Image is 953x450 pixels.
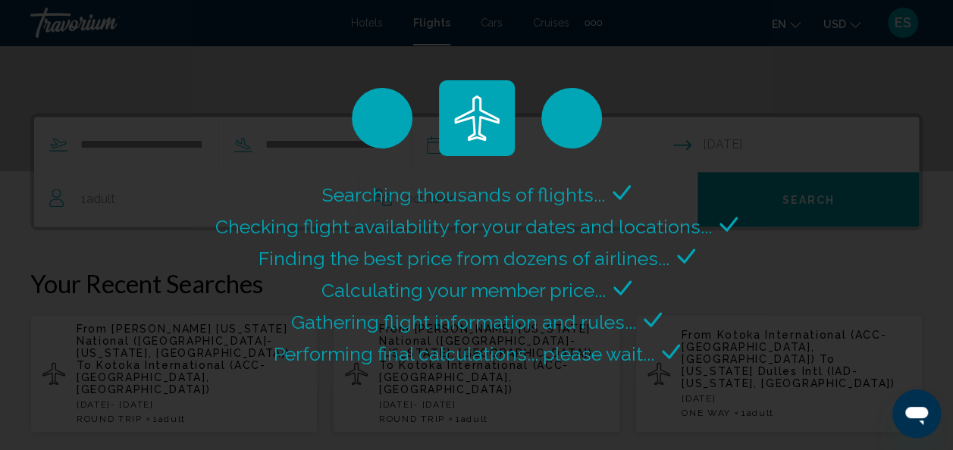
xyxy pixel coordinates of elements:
iframe: Button to launch messaging window [892,389,941,438]
span: Performing final calculations... please wait... [274,342,654,365]
span: Searching thousands of flights... [322,183,605,206]
span: Gathering flight information and rules... [291,311,636,333]
span: Calculating your member price... [321,279,606,302]
span: Finding the best price from dozens of airlines... [259,247,669,270]
span: Checking flight availability for your dates and locations... [215,215,712,238]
